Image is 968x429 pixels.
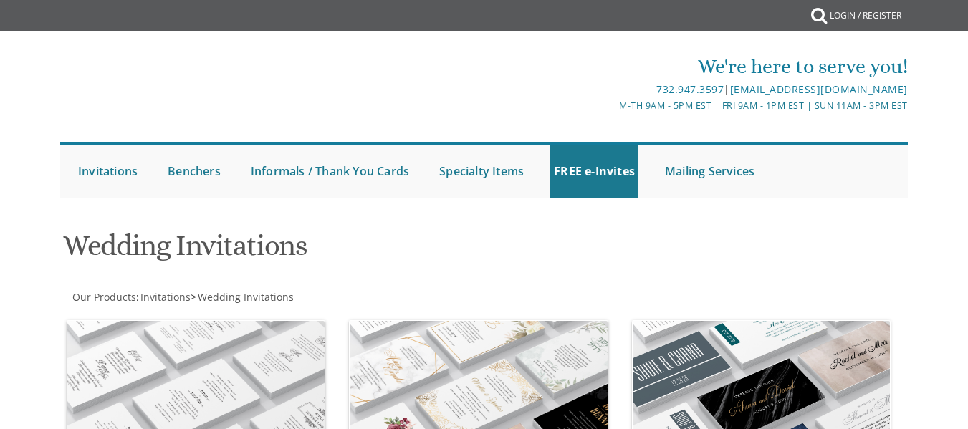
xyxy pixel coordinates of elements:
div: We're here to serve you! [343,52,908,81]
div: M-Th 9am - 5pm EST | Fri 9am - 1pm EST | Sun 11am - 3pm EST [343,98,908,113]
div: | [343,81,908,98]
a: Our Products [71,290,136,304]
a: Invitations [75,145,141,198]
a: Wedding Invitations [196,290,294,304]
a: Informals / Thank You Cards [247,145,413,198]
a: Specialty Items [436,145,527,198]
span: Invitations [140,290,191,304]
a: Invitations [139,290,191,304]
div: : [60,290,484,304]
a: FREE e-Invites [550,145,638,198]
a: Benchers [164,145,224,198]
span: Wedding Invitations [198,290,294,304]
a: Mailing Services [661,145,758,198]
span: > [191,290,294,304]
h1: Wedding Invitations [63,230,618,272]
a: [EMAIL_ADDRESS][DOMAIN_NAME] [730,82,908,96]
a: 732.947.3597 [656,82,724,96]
